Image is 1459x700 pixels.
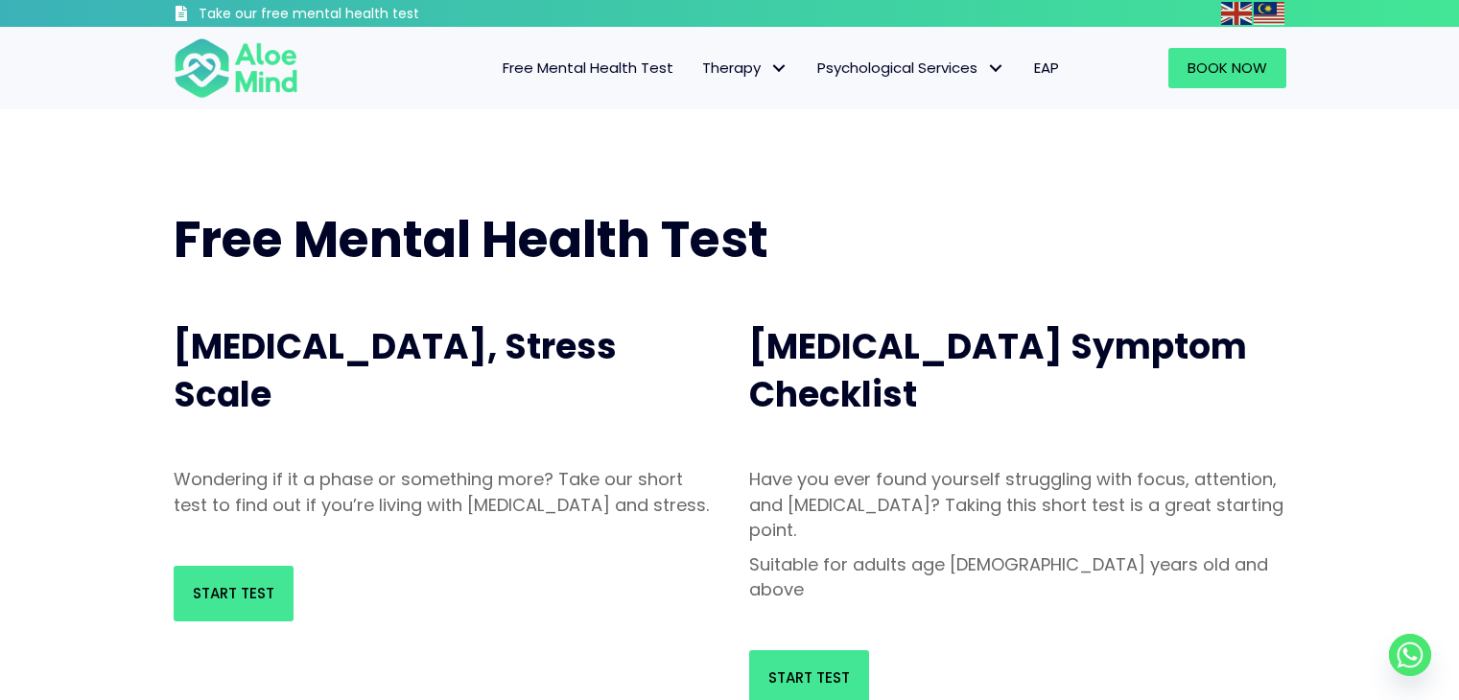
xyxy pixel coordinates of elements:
[1020,48,1073,88] a: EAP
[749,322,1247,419] span: [MEDICAL_DATA] Symptom Checklist
[803,48,1020,88] a: Psychological ServicesPsychological Services: submenu
[174,204,768,274] span: Free Mental Health Test
[702,58,788,78] span: Therapy
[749,467,1286,542] p: Have you ever found yourself struggling with focus, attention, and [MEDICAL_DATA]? Taking this sh...
[1221,2,1252,25] img: en
[982,55,1010,82] span: Psychological Services: submenu
[174,322,617,419] span: [MEDICAL_DATA], Stress Scale
[174,566,294,621] a: Start Test
[765,55,793,82] span: Therapy: submenu
[503,58,673,78] span: Free Mental Health Test
[817,58,1005,78] span: Psychological Services
[174,467,711,517] p: Wondering if it a phase or something more? Take our short test to find out if you’re living with ...
[174,5,522,27] a: Take our free mental health test
[1389,634,1431,676] a: Whatsapp
[1254,2,1284,25] img: ms
[488,48,688,88] a: Free Mental Health Test
[323,48,1073,88] nav: Menu
[193,583,274,603] span: Start Test
[768,667,850,688] span: Start Test
[174,36,298,100] img: Aloe mind Logo
[749,552,1286,602] p: Suitable for adults age [DEMOGRAPHIC_DATA] years old and above
[1034,58,1059,78] span: EAP
[1221,2,1254,24] a: English
[1188,58,1267,78] span: Book Now
[1254,2,1286,24] a: Malay
[688,48,803,88] a: TherapyTherapy: submenu
[199,5,522,24] h3: Take our free mental health test
[1168,48,1286,88] a: Book Now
